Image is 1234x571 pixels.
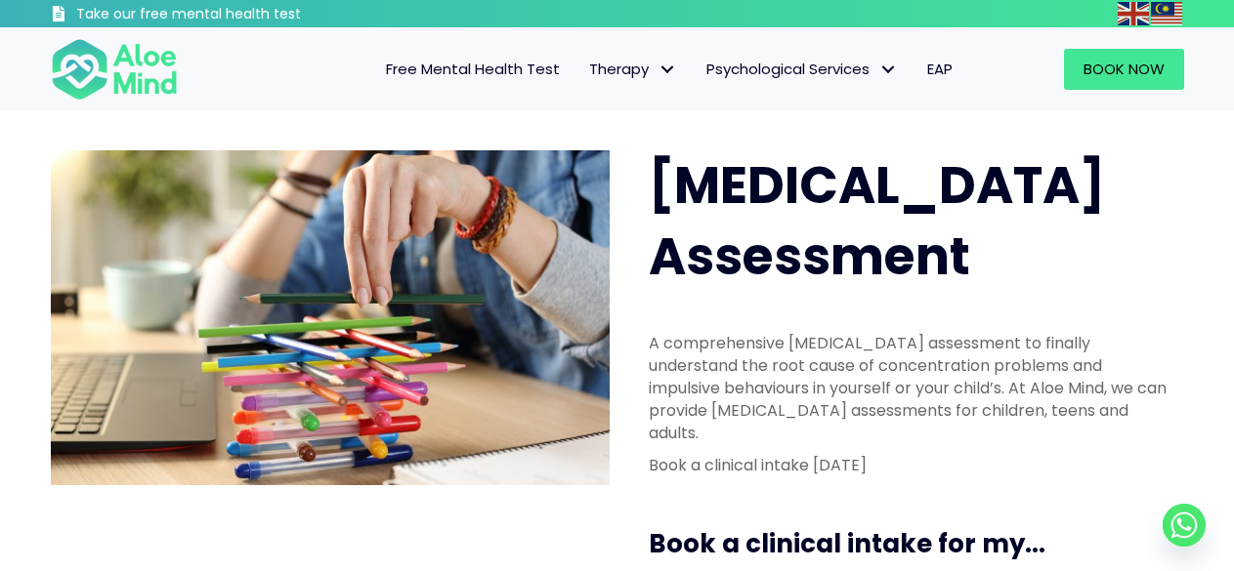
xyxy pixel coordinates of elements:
a: Whatsapp [1163,504,1206,547]
img: en [1118,2,1149,25]
a: Take our free mental health test [51,5,405,27]
p: Book a clinical intake [DATE] [649,454,1172,476]
a: TherapyTherapy: submenu [574,49,692,90]
nav: Menu [203,49,967,90]
img: ms [1151,2,1182,25]
h3: Book a clinical intake for my... [649,526,1192,561]
a: Psychological ServicesPsychological Services: submenu [692,49,913,90]
span: Psychological Services [706,59,898,79]
span: EAP [927,59,953,79]
h3: Take our free mental health test [76,5,405,24]
span: Book Now [1084,59,1165,79]
span: Psychological Services: submenu [874,56,903,84]
a: English [1118,2,1151,24]
a: Free Mental Health Test [371,49,574,90]
span: Free Mental Health Test [386,59,560,79]
a: Book Now [1064,49,1184,90]
a: EAP [913,49,967,90]
a: Malay [1151,2,1184,24]
span: Therapy: submenu [654,56,682,84]
p: A comprehensive [MEDICAL_DATA] assessment to finally understand the root cause of concentration p... [649,332,1172,445]
img: ADHD photo [51,150,610,485]
span: [MEDICAL_DATA] Assessment [649,149,1105,292]
img: Aloe mind Logo [51,37,178,102]
span: Therapy [589,59,677,79]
